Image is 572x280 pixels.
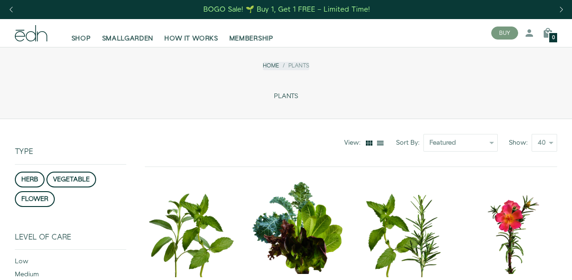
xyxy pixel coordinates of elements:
[274,93,298,100] span: PLANTS
[145,182,237,277] img: Tea Mix SeedPods
[358,182,450,277] img: Cocktail Mix SeedPods
[164,34,218,43] span: HOW IT WORKS
[465,182,557,274] img: Moss Rose SeedPods
[263,62,309,70] nav: breadcrumbs
[203,5,370,14] div: BOGO Sale! 🌱 Buy 1, Get 1 FREE – Limited Time!
[552,35,555,40] span: 0
[229,34,273,43] span: MEMBERSHIP
[15,233,126,249] div: Level of Care
[15,191,55,207] button: flower
[71,34,91,43] span: SHOP
[46,172,96,187] button: vegetable
[102,34,154,43] span: SMALLGARDEN
[159,23,223,43] a: HOW IT WORKS
[15,257,126,270] div: low
[509,138,532,147] label: Show:
[263,62,279,70] a: Home
[396,138,423,147] label: Sort By:
[97,23,159,43] a: SMALLGARDEN
[15,119,126,164] div: Type
[224,23,279,43] a: MEMBERSHIP
[203,2,371,17] a: BOGO Sale! 🌱 Buy 1, Get 1 FREE – Limited Time!
[491,27,518,40] button: BUY
[451,252,563,275] iframe: Opens a widget where you can find more information
[66,23,97,43] a: SHOP
[279,62,309,70] li: Plants
[344,138,364,147] div: View:
[15,172,45,187] button: herb
[252,182,344,274] img: Salad Mix SeedPods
